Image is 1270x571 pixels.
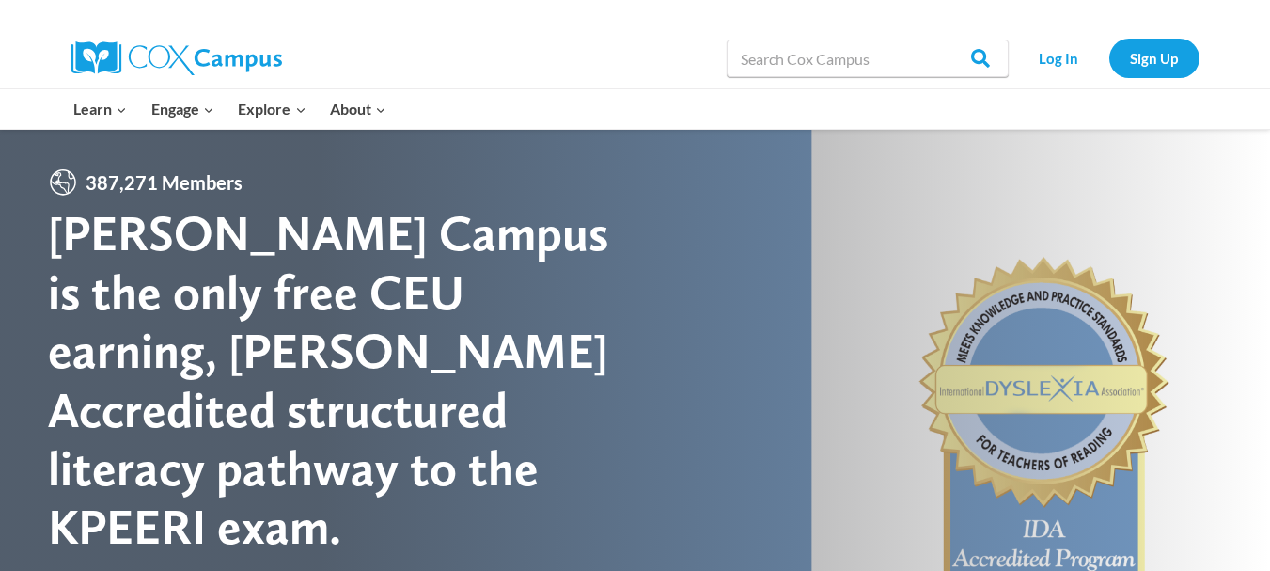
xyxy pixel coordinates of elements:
a: Log In [1018,39,1100,77]
nav: Primary Navigation [62,89,399,129]
input: Search Cox Campus [727,40,1009,77]
button: Child menu of Learn [62,89,140,129]
div: [PERSON_NAME] Campus is the only free CEU earning, [PERSON_NAME] Accredited structured literacy p... [48,204,635,556]
button: Child menu of Explore [227,89,319,129]
button: Child menu of Engage [139,89,227,129]
img: Cox Campus [71,41,282,75]
button: Child menu of About [318,89,399,129]
a: Sign Up [1109,39,1199,77]
span: 387,271 Members [78,167,250,198]
nav: Secondary Navigation [1018,39,1199,77]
